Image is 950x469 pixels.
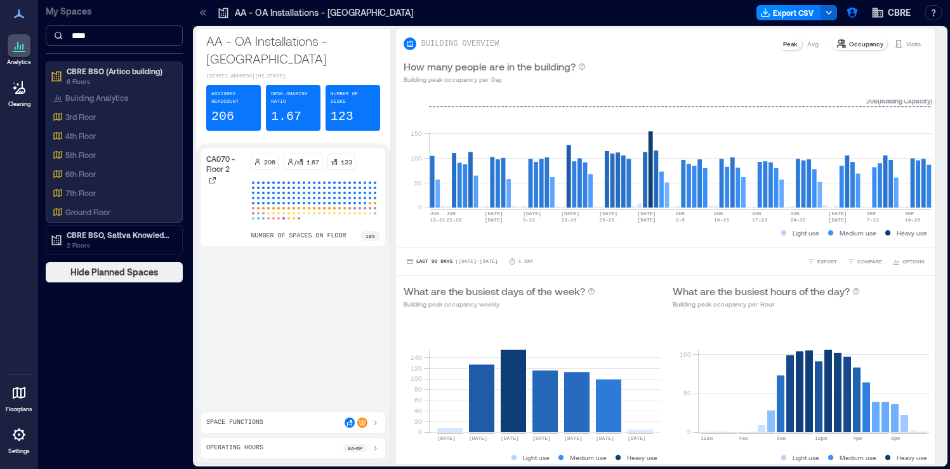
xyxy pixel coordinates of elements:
p: Ground Floor [65,207,110,217]
tspan: 120 [410,364,421,372]
tspan: 0 [418,203,421,211]
p: Floorplans [6,406,32,413]
p: Analytics [7,58,31,66]
a: Cleaning [3,72,35,112]
p: Assigned Headcount [211,90,256,105]
text: [DATE] [561,211,579,216]
text: 17-23 [752,217,767,223]
text: 13-19 [561,217,576,223]
text: [DATE] [628,435,646,441]
p: 8a - 6p [348,444,362,452]
tspan: 80 [414,385,421,393]
text: [DATE] [596,435,614,441]
text: [DATE] [484,217,503,223]
p: 2 Floors [67,240,173,250]
p: / [294,157,296,167]
p: Medium use [840,452,876,463]
text: 8pm [891,435,901,441]
p: Light use [793,452,819,463]
button: Export CSV [756,5,821,20]
p: 7th Floor [65,188,96,198]
text: AUG [675,211,685,216]
span: CBRE [888,6,911,19]
text: JUN [446,211,456,216]
text: 14-20 [905,217,920,223]
p: Medium use [840,228,876,238]
p: 206 [264,157,275,167]
span: Hide Planned Spaces [70,266,159,279]
tspan: 150 [410,129,421,137]
p: 4th Floor [65,131,96,141]
tspan: 40 [414,407,421,414]
text: [DATE] [564,435,583,441]
p: 123 [331,108,353,126]
p: AA - OA Installations - [GEOGRAPHIC_DATA] [206,32,380,67]
text: [DATE] [828,217,847,223]
p: 185 [366,232,375,240]
text: [DATE] [501,435,519,441]
a: Analytics [3,30,35,70]
tspan: 100 [410,374,421,382]
p: What are the busiest days of the week? [404,284,585,299]
button: Last 90 Days |[DATE]-[DATE] [404,255,501,268]
p: Peak [783,39,797,49]
text: 4pm [853,435,862,441]
p: My Spaces [46,5,183,18]
button: EXPORT [805,255,840,268]
button: OPTIONS [890,255,927,268]
p: Heavy use [897,452,927,463]
text: 8am [777,435,786,441]
p: Cleaning [8,100,30,108]
p: 206 [211,108,234,126]
text: 3-9 [675,217,685,223]
p: Light use [793,228,819,238]
text: 7-13 [867,217,879,223]
p: Operating Hours [206,443,263,453]
a: Floorplans [2,378,36,417]
p: Desk-sharing ratio [271,90,315,105]
p: [STREET_ADDRESS][US_STATE] [206,72,380,80]
p: Space Functions [206,418,263,428]
p: 1.67 [307,157,319,167]
tspan: 50 [683,389,691,397]
p: Building peak occupancy per Hour [673,299,860,309]
p: Number of Desks [331,90,375,105]
text: 12am [701,435,713,441]
text: [DATE] [828,211,847,216]
p: Medium use [570,452,607,463]
text: 4am [739,435,748,441]
text: 12pm [815,435,827,441]
text: AUG [790,211,800,216]
text: JUN [430,211,439,216]
p: CBRE BSO, Sattva Knowledge City [67,230,173,240]
span: COMPARE [857,258,882,265]
span: EXPORT [817,258,837,265]
p: Occupancy [849,39,883,49]
p: CBRE BSO (Artico building) [67,66,173,76]
text: SEP [867,211,876,216]
p: Visits [906,39,921,49]
text: [DATE] [637,217,656,223]
text: 6-12 [523,217,535,223]
text: 15-21 [430,217,445,223]
button: COMPARE [845,255,885,268]
tspan: 50 [414,179,421,187]
p: number of spaces on floor [251,231,346,241]
text: 20-26 [599,217,614,223]
p: 123 [341,157,352,167]
p: 1 Day [518,258,534,265]
p: 6 Floors [67,76,173,86]
p: Avg [807,39,819,49]
p: BUILDING OVERVIEW [421,39,499,49]
tspan: 140 [410,353,421,361]
p: How many people are in the building? [404,59,576,74]
p: 6th Floor [65,169,96,179]
text: [DATE] [437,435,456,441]
p: Light use [523,452,550,463]
text: AUG [752,211,762,216]
text: [DATE] [523,211,541,216]
p: CA070 - Floor 2 [206,154,246,174]
tspan: 0 [687,428,691,435]
p: Building Analytics [65,93,128,103]
tspan: 20 [414,418,421,425]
